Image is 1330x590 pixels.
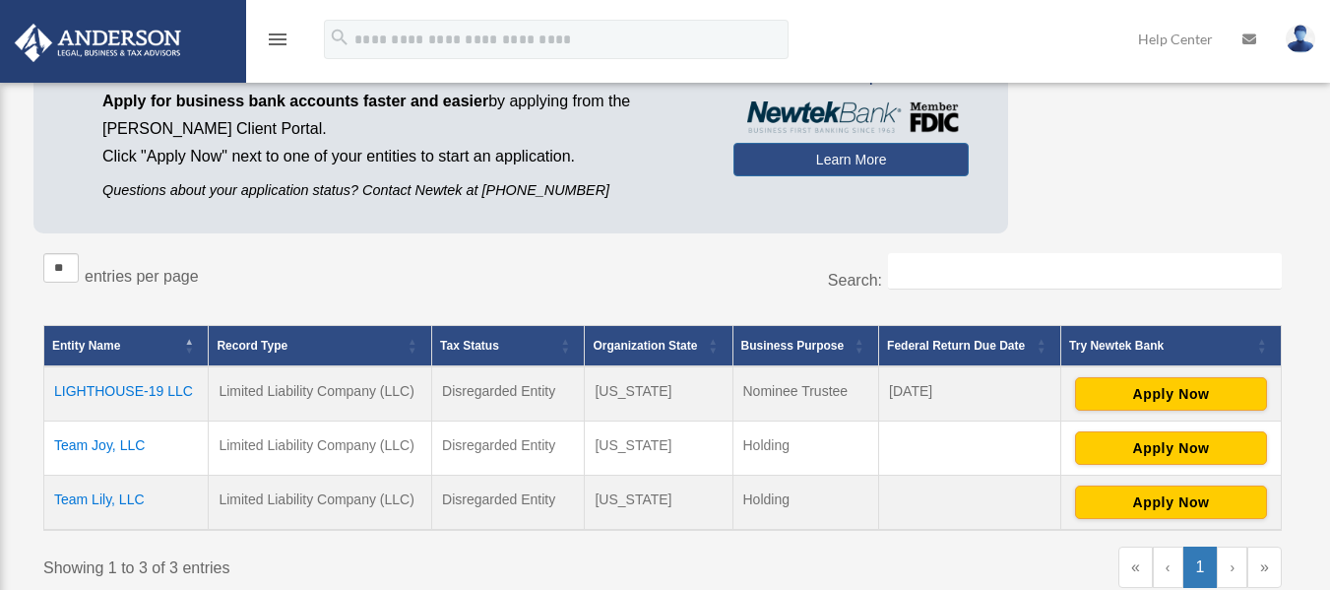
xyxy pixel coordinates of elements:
[52,339,120,353] span: Entity Name
[432,366,585,422] td: Disregarded Entity
[266,28,289,51] i: menu
[432,326,585,367] th: Tax Status: Activate to sort
[828,272,882,289] label: Search:
[732,422,879,476] td: Holding
[1075,377,1267,411] button: Apply Now
[432,422,585,476] td: Disregarded Entity
[209,366,432,422] td: Limited Liability Company (LLC)
[266,34,289,51] a: menu
[43,547,648,582] div: Showing 1 to 3 of 3 entries
[741,339,845,353] span: Business Purpose
[585,476,732,531] td: [US_STATE]
[743,101,959,133] img: NewtekBankLogoSM.png
[585,422,732,476] td: [US_STATE]
[44,366,209,422] td: LIGHTHOUSE-19 LLC
[440,339,499,353] span: Tax Status
[1247,547,1282,588] a: Last
[102,143,704,170] p: Click "Apply Now" next to one of your entities to start an application.
[879,326,1061,367] th: Federal Return Due Date: Activate to sort
[209,476,432,531] td: Limited Liability Company (LLC)
[879,366,1061,422] td: [DATE]
[9,24,187,62] img: Anderson Advisors Platinum Portal
[732,476,879,531] td: Holding
[102,93,488,109] span: Apply for business bank accounts faster and easier
[585,366,732,422] td: [US_STATE]
[585,326,732,367] th: Organization State: Activate to sort
[1061,326,1282,367] th: Try Newtek Bank : Activate to sort
[1286,25,1315,53] img: User Pic
[1217,547,1247,588] a: Next
[217,339,287,353] span: Record Type
[44,476,209,531] td: Team Lily, LLC
[887,339,1025,353] span: Federal Return Due Date
[44,326,209,367] th: Entity Name: Activate to invert sorting
[1183,547,1218,588] a: 1
[102,88,704,143] p: by applying from the [PERSON_NAME] Client Portal.
[1118,547,1153,588] a: First
[732,366,879,422] td: Nominee Trustee
[432,476,585,531] td: Disregarded Entity
[1069,334,1251,358] div: Try Newtek Bank
[1075,431,1267,465] button: Apply Now
[733,143,969,176] a: Learn More
[102,178,704,203] p: Questions about your application status? Contact Newtek at [PHONE_NUMBER]
[732,326,879,367] th: Business Purpose: Activate to sort
[44,422,209,476] td: Team Joy, LLC
[209,326,432,367] th: Record Type: Activate to sort
[85,268,199,285] label: entries per page
[1075,486,1267,519] button: Apply Now
[593,339,697,353] span: Organization State
[329,27,350,48] i: search
[1153,547,1183,588] a: Previous
[209,422,432,476] td: Limited Liability Company (LLC)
